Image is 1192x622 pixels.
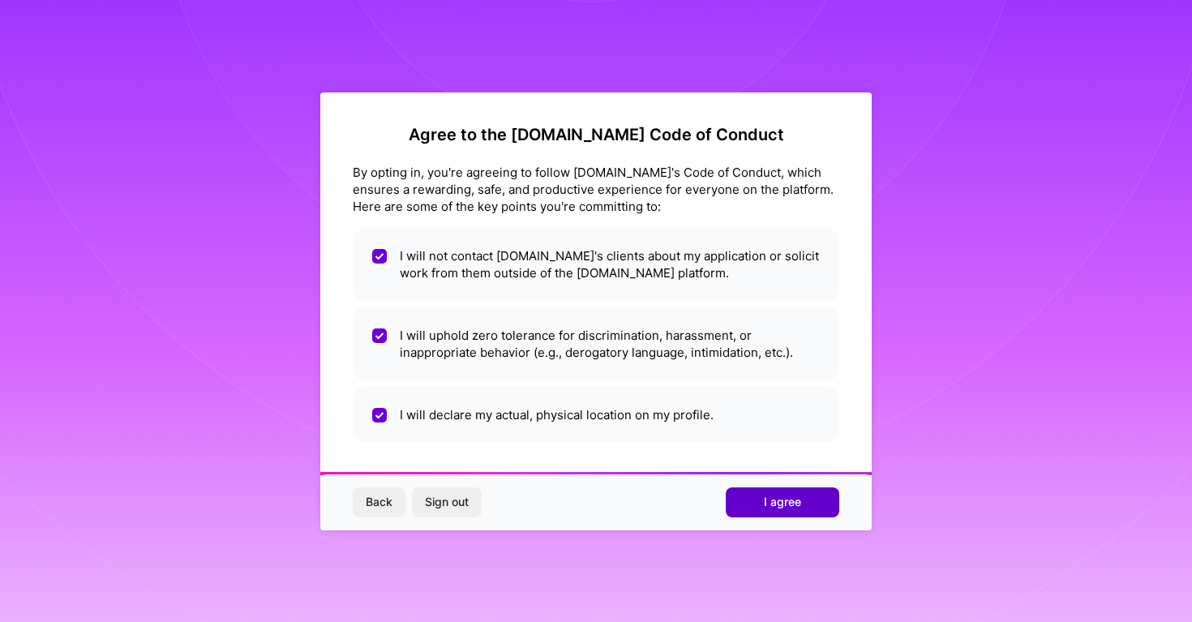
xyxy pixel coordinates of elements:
h2: Agree to the [DOMAIN_NAME] Code of Conduct [353,125,839,144]
li: I will not contact [DOMAIN_NAME]'s clients about my application or solicit work from them outside... [353,228,839,301]
button: I agree [726,487,839,517]
span: Sign out [425,494,469,510]
li: I will declare my actual, physical location on my profile. [353,387,839,443]
button: Back [353,487,405,517]
span: Back [366,494,392,510]
span: I agree [764,494,801,510]
button: Sign out [412,487,482,517]
li: I will uphold zero tolerance for discrimination, harassment, or inappropriate behavior (e.g., der... [353,307,839,380]
div: By opting in, you're agreeing to follow [DOMAIN_NAME]'s Code of Conduct, which ensures a rewardin... [353,164,839,215]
